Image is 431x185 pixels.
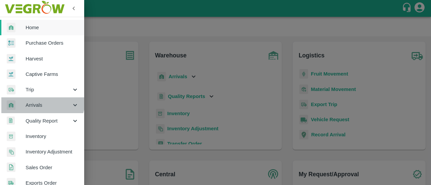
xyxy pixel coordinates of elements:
span: Home [26,24,79,31]
span: Captive Farms [26,71,79,78]
span: Arrivals [26,101,71,109]
img: reciept [7,38,15,48]
span: Harvest [26,55,79,62]
img: whInventory [7,132,15,141]
img: whArrival [7,23,15,33]
img: delivery [7,85,15,95]
img: sales [7,163,15,172]
span: Quality Report [26,117,71,125]
img: qualityReport [7,117,15,125]
img: whArrival [7,100,15,110]
span: Sales Order [26,164,79,171]
span: Trip [26,86,71,93]
span: Purchase Orders [26,39,79,47]
span: Inventory [26,133,79,140]
img: inventory [7,147,15,157]
img: harvest [7,69,15,79]
span: Inventory Adjustment [26,148,79,155]
img: harvest [7,54,15,64]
